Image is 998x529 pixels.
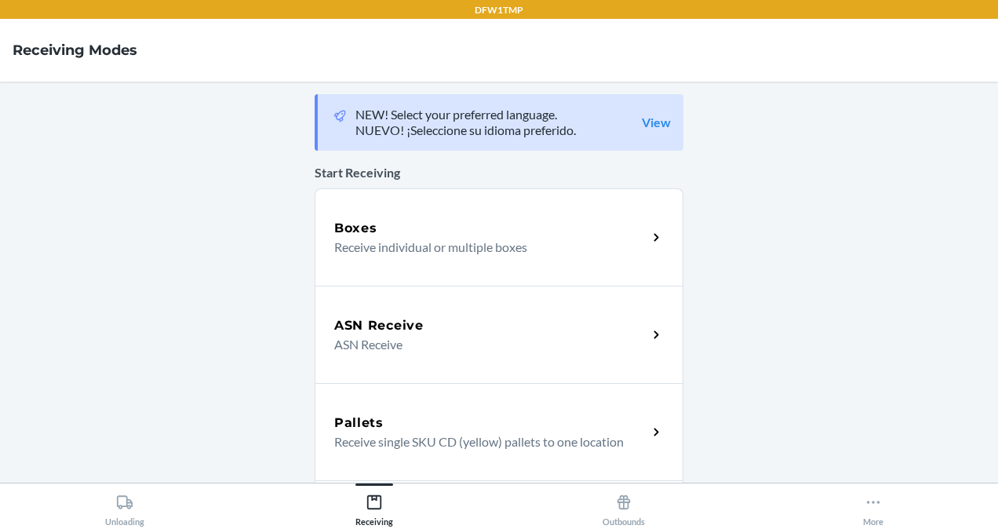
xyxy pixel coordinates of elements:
[315,383,683,480] a: PalletsReceive single SKU CD (yellow) pallets to one location
[642,115,671,130] a: View
[499,483,748,527] button: Outbounds
[315,163,683,182] p: Start Receiving
[475,3,523,17] p: DFW1TMP
[863,487,883,527] div: More
[603,487,645,527] div: Outbounds
[315,286,683,383] a: ASN ReceiveASN Receive
[13,40,137,60] h4: Receiving Modes
[315,188,683,286] a: BoxesReceive individual or multiple boxes
[334,316,424,335] h5: ASN Receive
[334,238,635,257] p: Receive individual or multiple boxes
[105,487,144,527] div: Unloading
[249,483,499,527] button: Receiving
[748,483,998,527] button: More
[334,219,377,238] h5: Boxes
[334,335,635,354] p: ASN Receive
[334,432,635,451] p: Receive single SKU CD (yellow) pallets to one location
[355,107,576,122] p: NEW! Select your preferred language.
[334,414,384,432] h5: Pallets
[355,487,393,527] div: Receiving
[355,122,576,138] p: NUEVO! ¡Seleccione su idioma preferido.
